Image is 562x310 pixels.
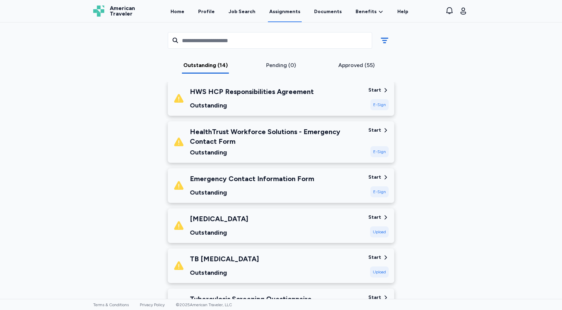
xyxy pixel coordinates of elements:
div: Start [368,174,381,181]
span: Benefits [356,8,377,15]
div: Outstanding [190,268,259,278]
div: [MEDICAL_DATA] [190,214,248,224]
div: Approved (55) [321,61,391,69]
div: Outstanding [190,228,248,237]
div: Start [368,127,381,134]
div: E-Sign [370,146,389,157]
div: Pending (0) [246,61,316,69]
span: American Traveler [110,6,135,17]
div: Outstanding [190,148,363,157]
div: Start [368,87,381,94]
span: © 2025 American Traveler, LLC [176,302,232,307]
div: Emergency Contact Information Form [190,174,314,184]
div: Upload [370,226,389,237]
div: HWS HCP Responsibilities Agreement [190,87,314,96]
div: E-Sign [370,186,389,197]
div: HealthTrust Workforce Solutions - Emergency Contact Form [190,127,363,146]
div: Tuberculosis Screening Questionnaire [190,294,312,304]
a: Benefits [356,8,384,15]
div: Outstanding [190,188,314,197]
div: Start [368,294,381,301]
div: Start [368,214,381,221]
a: Terms & Conditions [93,302,129,307]
div: Outstanding [190,101,314,110]
div: E-Sign [370,99,389,110]
div: TB [MEDICAL_DATA] [190,254,259,264]
a: Assignments [268,1,302,22]
a: Privacy Policy [140,302,165,307]
div: Upload [370,266,389,278]
div: Outstanding (14) [171,61,241,69]
div: Job Search [229,8,255,15]
div: Start [368,254,381,261]
img: Logo [93,6,104,17]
